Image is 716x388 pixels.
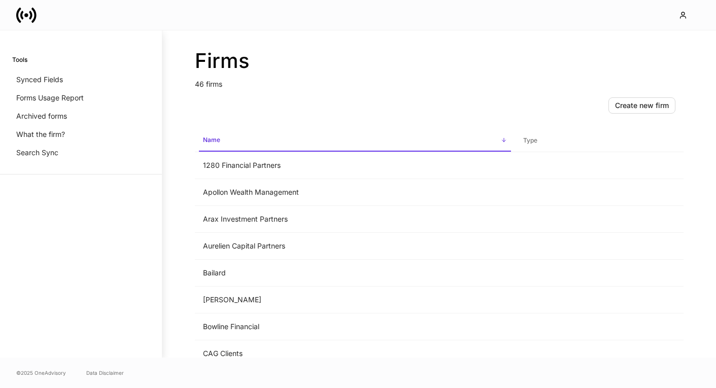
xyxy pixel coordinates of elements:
a: Data Disclaimer [86,369,124,377]
p: Forms Usage Report [16,93,84,103]
p: 46 firms [195,73,684,89]
td: Apollon Wealth Management [195,179,515,206]
a: What the firm? [12,125,150,144]
td: CAG Clients [195,340,515,367]
p: Search Sync [16,148,58,158]
h6: Tools [12,55,27,64]
td: Arax Investment Partners [195,206,515,233]
h6: Type [523,135,537,145]
h2: Firms [195,49,684,73]
a: Forms Usage Report [12,89,150,107]
button: Create new firm [608,97,675,114]
td: Aurelien Capital Partners [195,233,515,260]
a: Archived forms [12,107,150,125]
a: Search Sync [12,144,150,162]
p: Synced Fields [16,75,63,85]
span: Name [199,130,511,152]
div: Create new firm [615,102,669,109]
td: Bowline Financial [195,313,515,340]
td: 1280 Financial Partners [195,152,515,179]
h6: Name [203,135,220,145]
p: Archived forms [16,111,67,121]
td: Bailard [195,260,515,287]
p: What the firm? [16,129,65,139]
td: [PERSON_NAME] [195,287,515,313]
span: © 2025 OneAdvisory [16,369,66,377]
span: Type [519,130,679,151]
a: Synced Fields [12,70,150,89]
